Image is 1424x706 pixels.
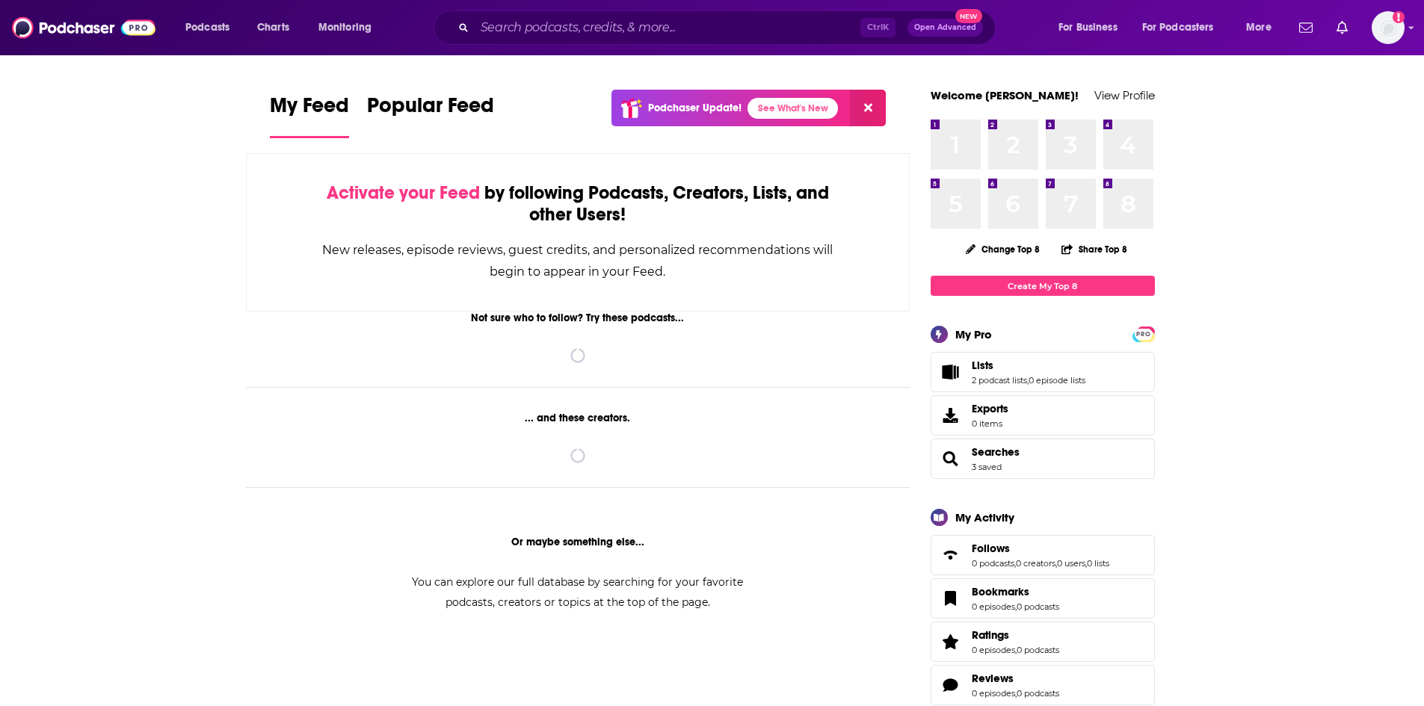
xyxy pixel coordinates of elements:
a: 3 saved [972,462,1002,472]
span: Follows [931,535,1155,575]
a: My Feed [270,93,349,138]
a: Show notifications dropdown [1293,15,1319,40]
a: 0 episodes [972,688,1015,699]
span: Lists [931,352,1155,392]
a: Bookmarks [972,585,1059,598]
a: Charts [247,16,298,40]
a: Welcome [PERSON_NAME]! [931,88,1079,102]
span: Logged in as gbrussel [1372,11,1405,44]
button: open menu [175,16,249,40]
a: Bookmarks [936,588,966,609]
span: , [1015,645,1017,655]
span: , [1055,558,1057,569]
span: , [1015,688,1017,699]
a: Exports [931,395,1155,436]
div: New releases, episode reviews, guest credits, and personalized recommendations will begin to appe... [321,239,835,282]
div: Or maybe something else... [246,536,910,548]
a: 0 podcasts [1017,601,1059,612]
span: Monitoring [318,17,372,38]
span: New [955,9,982,23]
span: Podcasts [185,17,229,38]
button: open menu [308,16,391,40]
a: 0 podcasts [972,558,1014,569]
span: Reviews [931,665,1155,705]
span: My Feed [270,93,349,127]
span: For Podcasters [1142,17,1214,38]
span: Searches [931,439,1155,479]
a: 0 episode lists [1029,375,1085,385]
span: Ratings [931,622,1155,662]
a: 0 lists [1087,558,1109,569]
a: 0 episodes [972,601,1015,612]
span: Follows [972,542,1010,555]
div: My Pro [955,327,992,341]
a: See What's New [748,98,838,119]
span: Exports [972,402,1008,415]
a: Ratings [972,628,1059,642]
a: 0 podcasts [1017,645,1059,655]
a: Show notifications dropdown [1331,15,1354,40]
a: Reviews [936,675,966,696]
a: Lists [936,362,966,383]
a: Searches [936,448,966,469]
a: Ratings [936,631,966,652]
a: 0 creators [1016,558,1055,569]
a: 0 episodes [972,645,1015,655]
a: Create My Top 8 [931,276,1155,296]
span: Reviews [972,672,1014,685]
span: Open Advanced [914,24,976,31]
span: Activate your Feed [327,182,480,204]
span: Ctrl K [860,18,896,37]
a: 2 podcast lists [972,375,1027,385]
p: Podchaser Update! [648,102,742,114]
button: Show profile menu [1372,11,1405,44]
span: Bookmarks [931,578,1155,619]
img: Podchaser - Follow, Share and Rate Podcasts [12,13,155,42]
span: More [1246,17,1272,38]
span: 0 items [972,418,1008,429]
span: , [1085,558,1087,569]
button: Change Top 8 [957,240,1049,258]
span: Ratings [972,628,1009,642]
a: Popular Feed [367,93,494,138]
img: User Profile [1372,11,1405,44]
div: by following Podcasts, Creators, Lists, and other Users! [321,182,835,226]
div: Not sure who to follow? Try these podcasts... [246,312,910,324]
button: open menu [1236,16,1290,40]
button: Share Top 8 [1061,235,1128,264]
a: Follows [936,545,966,566]
button: open menu [1132,16,1236,40]
a: Lists [972,359,1085,372]
div: ... and these creators. [246,412,910,424]
span: Bookmarks [972,585,1029,598]
button: Open AdvancedNew [907,19,983,37]
span: PRO [1135,329,1153,340]
div: My Activity [955,510,1014,524]
a: 0 users [1057,558,1085,569]
a: PRO [1135,328,1153,339]
span: , [1015,601,1017,612]
a: Searches [972,445,1020,459]
a: View Profile [1094,88,1155,102]
span: , [1027,375,1029,385]
span: Charts [257,17,289,38]
span: Lists [972,359,993,372]
a: Follows [972,542,1109,555]
button: open menu [1048,16,1136,40]
span: , [1014,558,1016,569]
a: 0 podcasts [1017,688,1059,699]
span: Exports [936,405,966,426]
div: You can explore our full database by searching for your favorite podcasts, creators or topics at ... [394,572,762,613]
span: Popular Feed [367,93,494,127]
div: Search podcasts, credits, & more... [448,10,1010,45]
input: Search podcasts, credits, & more... [475,16,860,40]
a: Reviews [972,672,1059,685]
svg: Add a profile image [1393,11,1405,23]
span: For Business [1058,17,1118,38]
